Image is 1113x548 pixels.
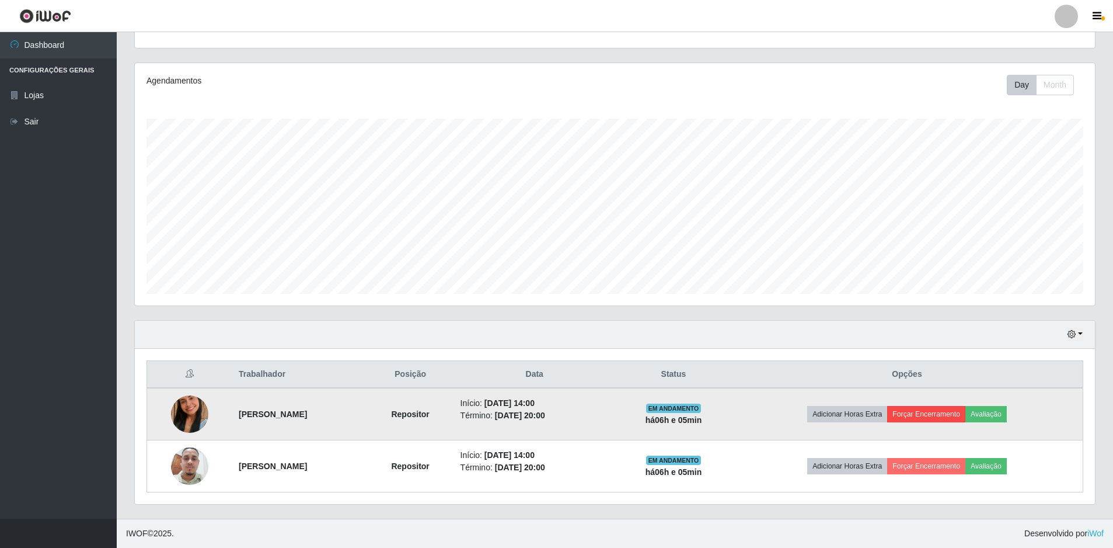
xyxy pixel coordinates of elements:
time: [DATE] 20:00 [495,411,545,420]
time: [DATE] 14:00 [484,398,535,408]
span: Desenvolvido por [1024,528,1104,540]
time: [DATE] 14:00 [484,450,535,460]
button: Month [1036,75,1074,95]
img: CoreUI Logo [19,9,71,23]
img: 1751069414525.jpeg [171,381,208,448]
div: Toolbar with button groups [1007,75,1083,95]
strong: [PERSON_NAME] [239,462,307,471]
strong: há 06 h e 05 min [646,415,702,425]
li: Término: [460,410,609,422]
li: Término: [460,462,609,474]
button: Avaliação [965,458,1007,474]
strong: [PERSON_NAME] [239,410,307,419]
strong: Repositor [391,410,429,419]
th: Posição [368,361,453,389]
th: Trabalhador [232,361,368,389]
time: [DATE] 20:00 [495,463,545,472]
strong: há 06 h e 05 min [646,467,702,477]
li: Início: [460,397,609,410]
img: 1753067301096.jpeg [171,442,208,491]
a: iWof [1087,529,1104,538]
th: Status [616,361,731,389]
button: Forçar Encerramento [887,458,965,474]
strong: Repositor [391,462,429,471]
button: Forçar Encerramento [887,406,965,422]
button: Day [1007,75,1037,95]
span: EM ANDAMENTO [646,456,702,465]
span: © 2025 . [126,528,174,540]
span: IWOF [126,529,148,538]
div: Agendamentos [146,75,526,87]
li: Início: [460,449,609,462]
th: Opções [731,361,1083,389]
div: First group [1007,75,1074,95]
span: EM ANDAMENTO [646,404,702,413]
button: Adicionar Horas Extra [807,406,887,422]
button: Adicionar Horas Extra [807,458,887,474]
th: Data [453,361,616,389]
button: Avaliação [965,406,1007,422]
